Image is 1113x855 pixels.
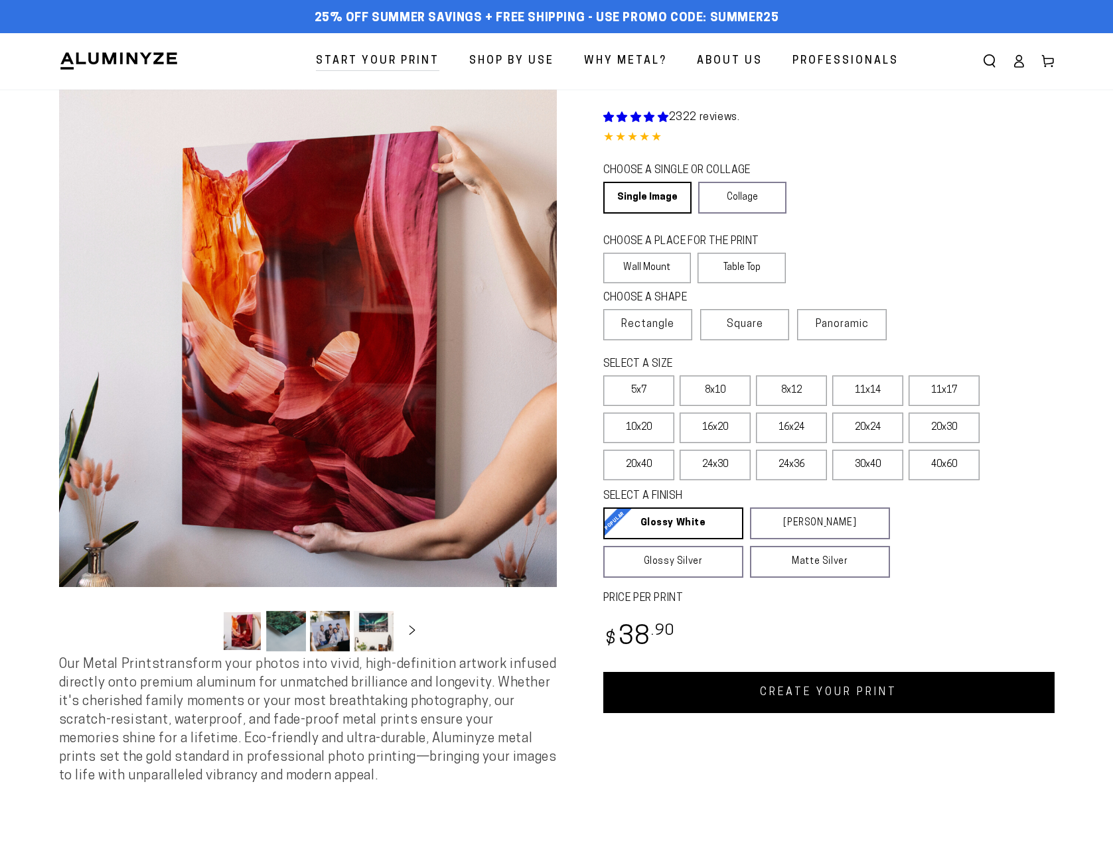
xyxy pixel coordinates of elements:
label: 24x36 [756,450,827,480]
a: Collage [698,182,786,214]
a: Professionals [782,44,909,79]
legend: CHOOSE A PLACE FOR THE PRINT [603,234,774,249]
label: 40x60 [909,450,980,480]
div: 4.85 out of 5.0 stars [603,129,1055,148]
legend: CHOOSE A SHAPE [603,291,776,306]
legend: CHOOSE A SINGLE OR COLLAGE [603,163,775,178]
span: $ [605,631,617,649]
label: 11x14 [832,375,903,406]
span: Rectangle [621,316,674,332]
span: 25% off Summer Savings + Free Shipping - Use Promo Code: SUMMER25 [315,11,779,26]
label: Wall Mount [603,253,692,283]
a: Glossy White [603,507,743,539]
label: 20x30 [909,413,980,443]
button: Load image 1 in gallery view [222,611,262,651]
span: Shop By Use [469,52,554,71]
span: Square [727,316,763,332]
bdi: 38 [603,625,676,651]
label: 10x20 [603,413,674,443]
label: 11x17 [909,375,980,406]
span: Professionals [792,52,899,71]
sup: .90 [651,624,675,639]
legend: SELECT A FINISH [603,489,858,504]
a: Why Metal? [574,44,677,79]
button: Slide left [189,616,218,645]
label: PRICE PER PRINT [603,591,1055,606]
legend: SELECT A SIZE [603,357,869,372]
label: 24x30 [680,450,751,480]
label: 8x12 [756,375,827,406]
label: 8x10 [680,375,751,406]
label: Table Top [698,253,786,283]
label: 16x20 [680,413,751,443]
img: Aluminyze [59,51,179,71]
media-gallery: Gallery Viewer [59,90,557,655]
button: Slide right [398,616,427,645]
button: Load image 2 in gallery view [266,611,306,651]
label: 30x40 [832,450,903,480]
a: Glossy Silver [603,546,743,578]
summary: Search our site [975,46,1004,76]
label: 20x40 [603,450,674,480]
button: Load image 4 in gallery view [354,611,394,651]
span: About Us [697,52,763,71]
label: 16x24 [756,413,827,443]
span: Start Your Print [316,52,439,71]
span: Our Metal Prints transform your photos into vivid, high-definition artwork infused directly onto ... [59,658,557,783]
button: Load image 3 in gallery view [310,611,350,651]
a: [PERSON_NAME] [750,507,890,539]
label: 5x7 [603,375,674,406]
a: Single Image [603,182,692,214]
a: Shop By Use [459,44,564,79]
a: Start Your Print [306,44,449,79]
span: Why Metal? [584,52,667,71]
a: About Us [687,44,773,79]
span: Panoramic [816,319,869,330]
label: 20x24 [832,413,903,443]
a: Matte Silver [750,546,890,578]
a: CREATE YOUR PRINT [603,672,1055,713]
